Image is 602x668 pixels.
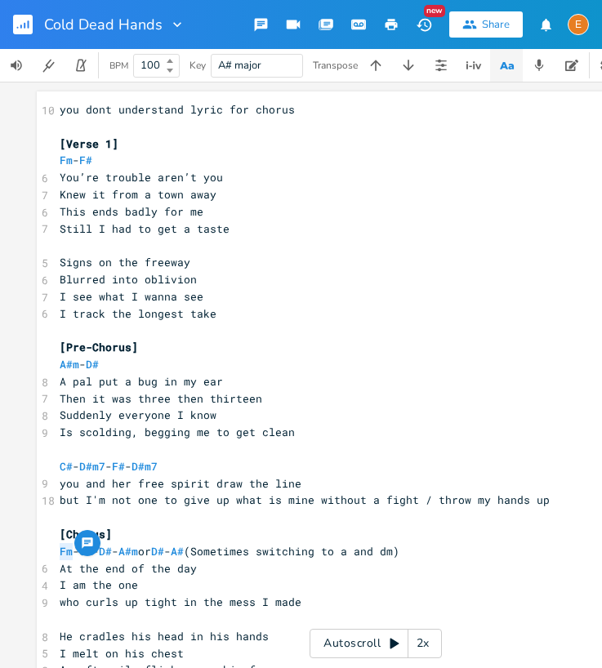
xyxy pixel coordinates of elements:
div: Erin Nicolle [568,14,589,35]
span: who curls up tight in the mess I made [60,595,301,609]
span: D#m7 [79,459,105,474]
span: D# [86,357,99,372]
div: Share [482,17,510,32]
div: New [424,5,445,17]
span: I am the one [60,577,138,592]
button: E [568,6,589,43]
span: Knew it from a town away [60,187,216,202]
span: I see what I wanna see [60,289,203,304]
div: BPM [109,61,128,70]
span: A pal put a bug in my ear [60,374,223,389]
span: I melt on his chest [60,646,184,661]
span: C# [60,459,73,474]
span: D# [151,544,164,559]
div: Autoscroll [310,629,442,658]
span: but I'm not one to give up what is mine without a fight / throw my hands up [60,492,550,507]
span: A#m [118,544,138,559]
span: F# [79,153,92,167]
span: Fm [60,153,73,167]
span: Blurred into oblivion [60,272,197,287]
span: [Verse 1] [60,136,118,151]
div: 2x [408,629,438,658]
span: Then it was three then thirteen [60,391,262,406]
span: - - - [60,459,158,474]
span: - [60,153,92,167]
span: F# [112,459,125,474]
span: - [60,357,99,372]
span: Is scolding, begging me to get clean [60,425,295,439]
span: A# [171,544,184,559]
span: [Pre-Chorus] [60,340,138,354]
button: New [408,10,440,39]
span: Fm [60,544,73,559]
button: Share [449,11,523,38]
span: you dont understand lyric for chorus [60,102,295,117]
span: D# [99,544,112,559]
span: I track the longest take [60,306,216,321]
span: [Chorus] [60,527,112,541]
span: At the end of the day [60,561,197,576]
span: You’re trouble aren’t you [60,170,223,185]
span: - - - or - (Sometimes switching to a and dm) [60,544,399,559]
div: Key [190,60,206,70]
span: He cradles his head in his hands [60,629,269,644]
div: Transpose [313,60,358,70]
span: A# major [218,58,261,73]
span: Suddenly everyone I know [60,407,216,422]
span: you and her free spirit draw the line [60,476,301,491]
span: G# [79,544,92,559]
span: A#m [60,357,79,372]
span: This ends badly for me [60,204,203,219]
span: Still I had to get a taste [60,221,230,236]
span: Cold Dead Hands [44,17,163,32]
span: D#m7 [132,459,158,474]
span: Signs on the freeway [60,255,190,269]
